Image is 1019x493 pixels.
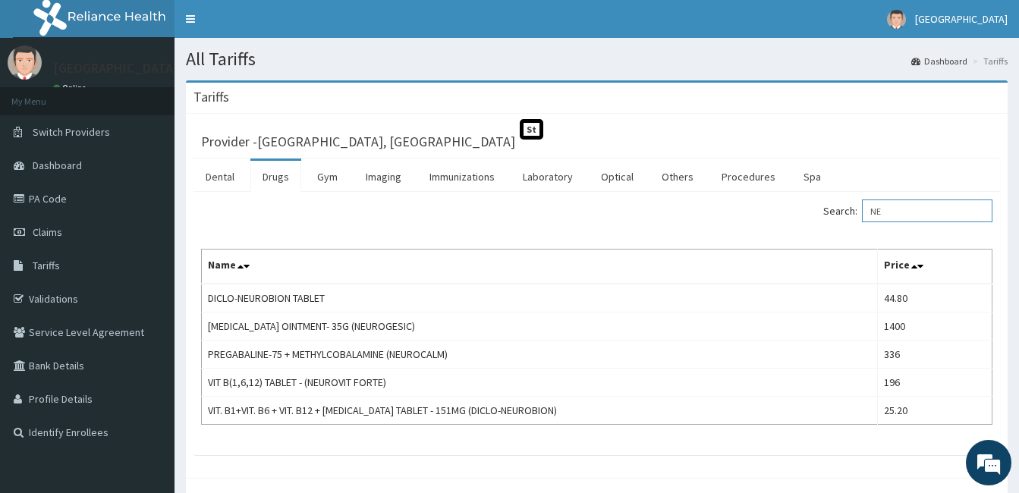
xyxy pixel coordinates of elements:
[249,8,285,44] div: Minimize live chat window
[417,161,507,193] a: Immunizations
[33,159,82,172] span: Dashboard
[511,161,585,193] a: Laboratory
[33,259,60,272] span: Tariffs
[877,369,992,397] td: 196
[915,12,1008,26] span: [GEOGRAPHIC_DATA]
[193,161,247,193] a: Dental
[28,76,61,114] img: d_794563401_company_1708531726252_794563401
[877,312,992,341] td: 1400
[193,90,229,104] h3: Tariffs
[877,250,992,284] th: Price
[8,331,289,384] textarea: Type your message and hit 'Enter'
[33,125,110,139] span: Switch Providers
[202,369,878,397] td: VIT B(1,6,12) TABLET - (NEUROVIT FORTE)
[250,161,301,193] a: Drugs
[33,225,62,239] span: Claims
[877,341,992,369] td: 336
[53,61,178,75] p: [GEOGRAPHIC_DATA]
[911,55,967,68] a: Dashboard
[202,284,878,312] td: DICLO-NEUROBION TABLET
[877,397,992,425] td: 25.20
[202,250,878,284] th: Name
[887,10,906,29] img: User Image
[520,119,543,140] span: St
[202,312,878,341] td: [MEDICAL_DATA] OINTMENT- 35G (NEUROGESIC)
[202,341,878,369] td: PREGABALINE-75 + METHYLCOBALAMINE (NEUROCALM)
[969,55,1008,68] li: Tariffs
[589,161,646,193] a: Optical
[201,135,515,149] h3: Provider - [GEOGRAPHIC_DATA], [GEOGRAPHIC_DATA]
[823,199,992,222] label: Search:
[88,149,209,303] span: We're online!
[354,161,414,193] a: Imaging
[79,85,255,105] div: Chat with us now
[649,161,706,193] a: Others
[202,397,878,425] td: VIT. B1+VIT. B6 + VIT. B12 + [MEDICAL_DATA] TABLET - 151MG (DICLO-NEUROBION)
[186,49,1008,69] h1: All Tariffs
[877,284,992,312] td: 44.80
[305,161,350,193] a: Gym
[862,199,992,222] input: Search:
[8,46,42,80] img: User Image
[709,161,788,193] a: Procedures
[791,161,833,193] a: Spa
[53,83,90,93] a: Online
